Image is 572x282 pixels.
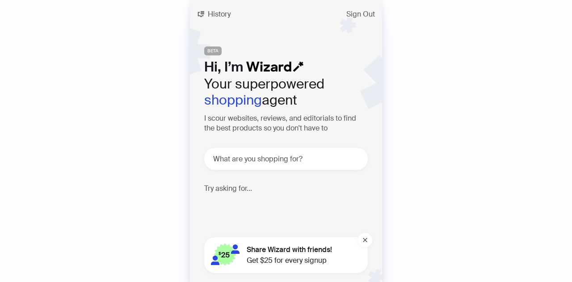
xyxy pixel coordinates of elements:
[204,58,243,76] span: Hi, I’m
[362,237,368,243] span: close
[204,46,222,55] span: BETA
[190,7,238,21] button: History
[204,237,368,273] button: Share Wizard with friends!Get $25 for every signup
[206,200,363,227] div: Face wash that contains hyaluronic acid 🧼
[204,184,368,193] h4: Try asking for...
[346,11,375,18] span: Sign Out
[204,91,262,109] em: shopping
[204,76,368,108] h2: Your superpowered agent
[247,255,332,266] span: Get $25 for every signup
[204,114,368,134] h3: I scour websites, reviews, and editorials to find the best products so you don't have to
[339,7,382,21] button: Sign Out
[247,244,332,255] span: Share Wizard with friends!
[206,200,359,227] p: Face wash that contains hyaluronic acid 🧼
[208,11,231,18] span: History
